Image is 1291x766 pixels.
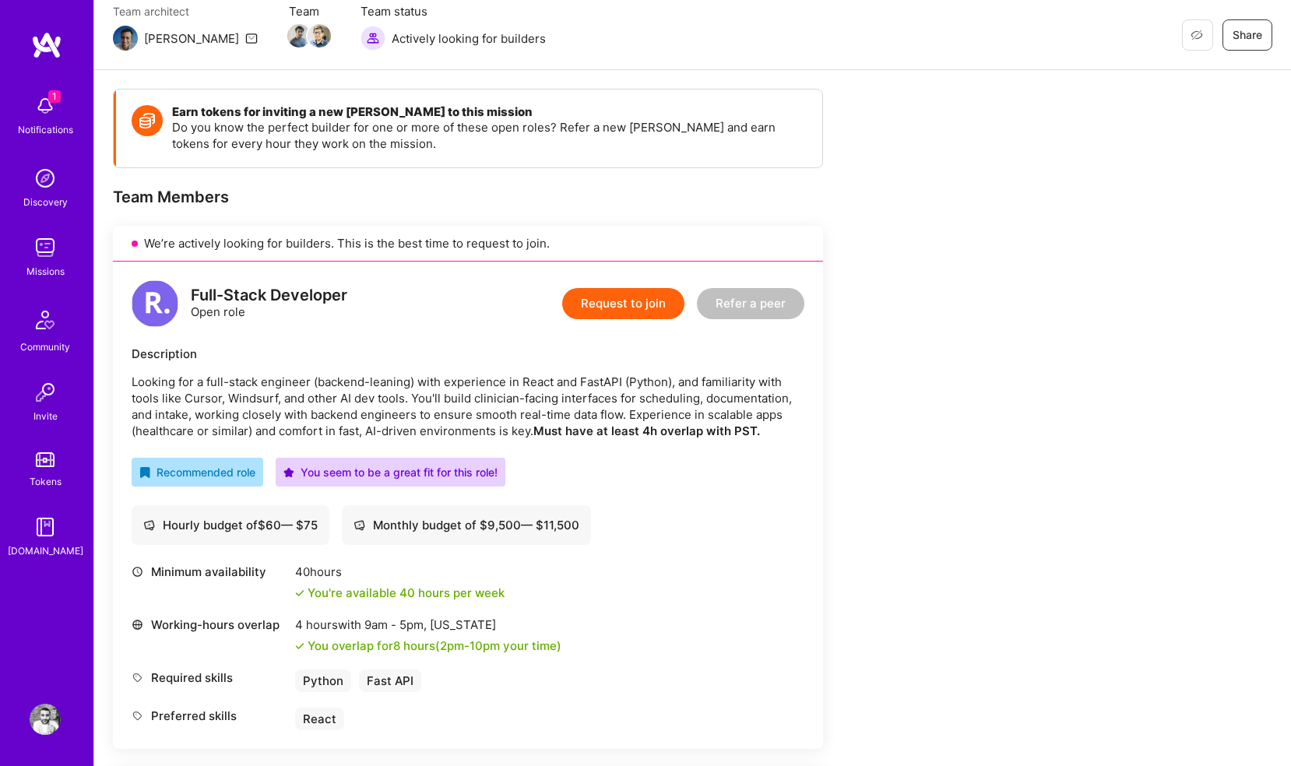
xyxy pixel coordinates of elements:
[289,3,329,19] span: Team
[295,585,505,601] div: You're available 40 hours per week
[361,26,385,51] img: Actively looking for builders
[33,408,58,424] div: Invite
[31,31,62,59] img: logo
[1222,19,1272,51] button: Share
[30,90,61,121] img: bell
[26,301,64,339] img: Community
[143,519,155,531] i: icon Cash
[30,704,61,735] img: User Avatar
[23,194,68,210] div: Discovery
[139,464,255,480] div: Recommended role
[30,473,62,490] div: Tokens
[132,346,804,362] div: Description
[354,519,365,531] i: icon Cash
[295,708,344,730] div: React
[245,32,258,44] i: icon Mail
[18,121,73,138] div: Notifications
[26,704,65,735] a: User Avatar
[1191,29,1203,41] i: icon EyeClosed
[533,423,760,438] strong: Must have at least 4h overlap with PST.
[361,617,430,632] span: 9am - 5pm ,
[289,23,309,49] a: Team Member Avatar
[191,287,347,304] div: Full-Stack Developer
[113,3,258,19] span: Team architect
[132,374,804,439] p: Looking for a full-stack engineer (backend-leaning) with experience in React and FastAPI (Python)...
[295,617,561,633] div: 4 hours with [US_STATE]
[132,566,143,578] i: icon Clock
[132,619,143,631] i: icon World
[359,669,421,692] div: Fast API
[392,30,546,47] span: Actively looking for builders
[132,710,143,722] i: icon Tag
[132,564,287,580] div: Minimum availability
[132,617,287,633] div: Working-hours overlap
[295,589,304,598] i: icon Check
[1233,27,1262,43] span: Share
[143,517,318,533] div: Hourly budget of $ 60 — $ 75
[283,467,294,478] i: icon PurpleStar
[191,287,347,320] div: Open role
[308,24,331,47] img: Team Member Avatar
[361,3,546,19] span: Team status
[113,226,823,262] div: We’re actively looking for builders. This is the best time to request to join.
[440,638,500,653] span: 2pm - 10pm
[8,543,83,559] div: [DOMAIN_NAME]
[295,641,304,651] i: icon Check
[172,105,807,119] h4: Earn tokens for inviting a new [PERSON_NAME] to this mission
[132,105,163,136] img: Token icon
[287,24,311,47] img: Team Member Avatar
[26,263,65,279] div: Missions
[30,377,61,408] img: Invite
[20,339,70,355] div: Community
[132,672,143,683] i: icon Tag
[113,26,138,51] img: Team Architect
[562,288,684,319] button: Request to join
[697,288,804,319] button: Refer a peer
[132,280,178,327] img: logo
[139,467,150,478] i: icon RecommendedBadge
[30,232,61,263] img: teamwork
[283,464,498,480] div: You seem to be a great fit for this role!
[354,517,579,533] div: Monthly budget of $ 9,500 — $ 11,500
[113,187,823,207] div: Team Members
[36,452,55,467] img: tokens
[30,163,61,194] img: discovery
[48,90,61,103] span: 1
[144,30,239,47] div: [PERSON_NAME]
[308,638,561,654] div: You overlap for 8 hours ( your time)
[295,564,505,580] div: 40 hours
[295,669,351,692] div: Python
[132,669,287,686] div: Required skills
[132,708,287,724] div: Preferred skills
[30,511,61,543] img: guide book
[309,23,329,49] a: Team Member Avatar
[172,119,807,152] p: Do you know the perfect builder for one or more of these open roles? Refer a new [PERSON_NAME] an...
